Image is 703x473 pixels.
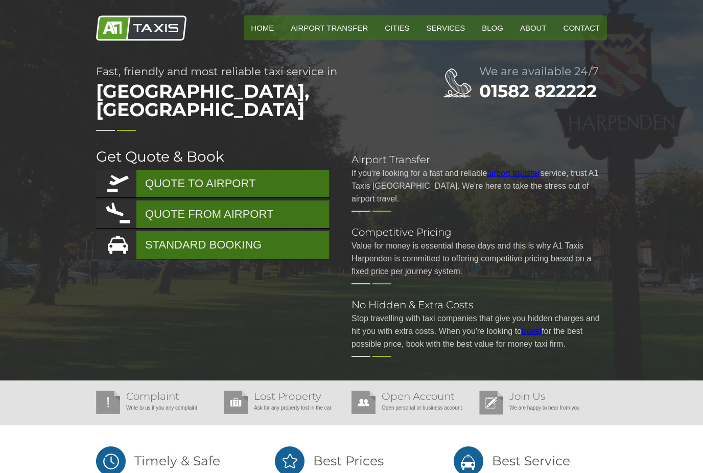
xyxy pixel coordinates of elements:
[224,391,248,414] img: Lost Property
[351,401,474,414] p: Open personal or business account
[96,170,330,197] a: QUOTE TO AIRPORT
[419,15,473,40] a: Services
[509,390,546,402] a: Join Us
[479,391,503,415] img: Join Us
[513,15,554,40] a: About
[96,66,403,124] h1: Fast, friendly and most reliable taxi service in
[351,239,607,278] p: Value for money is essential these days and this is why A1 Taxis Harpenden is committed to offeri...
[351,154,607,165] h2: Airport Transfer
[96,231,330,259] a: STANDARD BOOKING
[479,66,607,77] h2: We are available 24/7
[96,391,120,414] img: Complaint
[224,401,346,414] p: Ask for any property lost in the car
[556,15,607,40] a: Contact
[96,401,219,414] p: Write to us if you any complaint
[284,15,375,40] a: Airport Transfer
[126,390,179,402] a: Complaint
[487,169,540,177] a: airport transfer
[96,77,403,124] span: [GEOGRAPHIC_DATA], [GEOGRAPHIC_DATA]
[378,15,416,40] a: Cities
[351,300,607,310] h2: No Hidden & Extra Costs
[96,149,331,164] h2: Get Quote & Book
[479,401,602,414] p: We are happy to hear from you
[475,15,510,40] a: Blog
[351,312,607,350] p: Stop travelling with taxi companies that give you hidden charges and hit you with extra costs. Wh...
[479,80,597,102] a: 01582 822222
[244,15,281,40] a: HOME
[254,390,321,402] a: Lost Property
[351,227,607,237] h2: Competitive Pricing
[96,15,186,41] img: A1 Taxis
[382,390,455,402] a: Open Account
[351,391,376,414] img: Open Account
[351,167,607,205] p: If you're looking for a fast and reliable service, trust A1 Taxis [GEOGRAPHIC_DATA]. We're here t...
[96,200,330,228] a: QUOTE FROM AIRPORT
[522,327,542,335] a: travel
